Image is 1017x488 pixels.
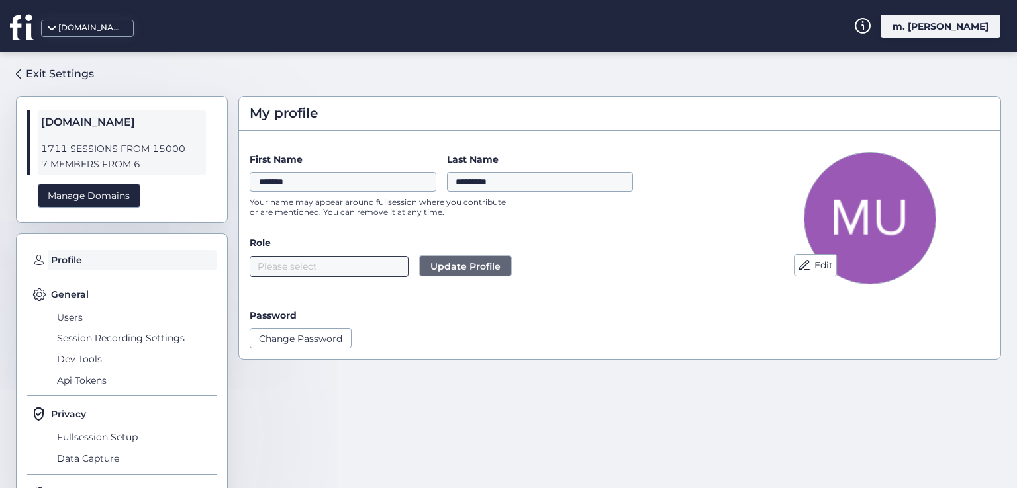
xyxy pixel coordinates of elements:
[54,307,217,328] span: Users
[250,103,318,124] span: My profile
[38,184,140,208] div: Manage Domains
[16,63,94,85] a: Exit Settings
[26,65,94,82] div: Exit Settings
[41,114,203,131] span: [DOMAIN_NAME]
[794,254,837,276] button: Edit
[58,22,124,34] div: [DOMAIN_NAME]
[419,255,512,276] button: Update Profile
[54,427,217,448] span: Fullsession Setup
[54,328,217,349] span: Session Recording Settings
[250,309,297,321] label: Password
[881,15,1000,38] div: m. [PERSON_NAME]
[54,448,217,469] span: Data Capture
[51,287,89,302] span: General
[250,328,352,348] button: Change Password
[430,259,501,274] span: Update Profile
[54,370,217,391] span: Api Tokens
[447,152,634,167] label: Last Name
[51,407,86,421] span: Privacy
[250,197,514,217] p: Your name may appear around fullsession where you contribute or are mentioned. You can remove it ...
[804,152,936,284] img: Avatar Picture
[48,250,217,271] span: Profile
[41,142,203,157] span: 1711 SESSIONS FROM 15000
[250,152,436,167] label: First Name
[250,235,729,250] label: Role
[54,348,217,370] span: Dev Tools
[41,157,203,172] span: 7 MEMBERS FROM 6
